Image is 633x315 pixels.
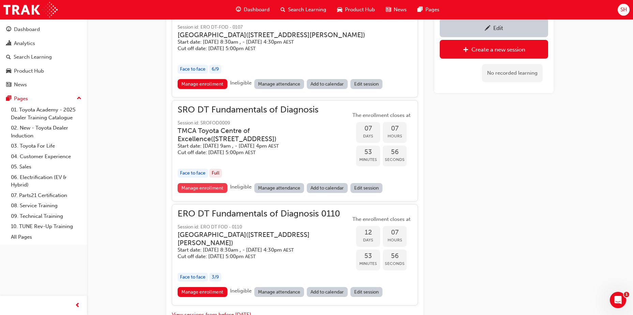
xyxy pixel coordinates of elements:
[386,5,391,14] span: news-icon
[244,6,270,14] span: Dashboard
[620,6,627,14] span: SH
[350,79,383,89] a: Edit session
[383,260,407,268] span: Seconds
[3,2,58,17] img: Trak
[3,23,84,36] a: Dashboard
[351,215,412,223] span: The enrollment closes at
[14,81,27,89] div: News
[6,96,11,102] span: pages-icon
[77,94,81,103] span: up-icon
[3,92,84,105] button: Pages
[356,148,380,156] span: 53
[75,301,80,310] span: prev-icon
[482,64,543,82] div: No recorded learning
[463,47,469,54] span: plus-icon
[209,169,222,178] div: Full
[307,287,348,297] a: Add to calendar
[383,252,407,260] span: 56
[380,3,412,17] a: news-iconNews
[178,143,340,149] h5: Start date: [DATE] 9am , - [DATE] 4pm
[254,183,304,193] a: Manage attendance
[485,25,491,32] span: pencil-icon
[245,150,256,155] span: Australian Eastern Standard Time AEST
[383,125,407,133] span: 07
[383,148,407,156] span: 56
[345,6,375,14] span: Product Hub
[14,40,35,47] div: Analytics
[624,292,629,297] span: 1
[288,6,326,14] span: Search Learning
[307,183,348,193] a: Add to calendar
[8,162,84,172] a: 05. Sales
[230,80,252,86] span: Ineligible
[356,132,380,140] span: Days
[3,37,84,50] a: Analytics
[178,253,340,260] h5: Cut off date: [DATE] 5:00pm
[178,247,340,253] h5: Start date: [DATE] 8:30am , - [DATE] 4:30pm
[3,65,84,77] a: Product Hub
[178,169,208,178] div: Face to face
[418,5,423,14] span: pages-icon
[230,288,252,294] span: Ineligible
[356,156,380,164] span: Minutes
[493,25,503,31] div: Edit
[356,260,380,268] span: Minutes
[178,127,340,143] h3: TMCA Toyota Centre of Excellence ( [STREET_ADDRESS] )
[6,82,11,88] span: news-icon
[209,65,221,74] div: 6 / 9
[6,27,11,33] span: guage-icon
[8,211,84,222] a: 09. Technical Training
[307,79,348,89] a: Add to calendar
[14,26,40,33] div: Dashboard
[178,210,351,218] span: ERO DT Fundamentals of Diagnosis 0110
[337,5,342,14] span: car-icon
[3,22,84,92] button: DashboardAnalyticsSearch LearningProduct HubNews
[356,229,380,237] span: 12
[275,3,332,17] a: search-iconSearch Learning
[14,95,28,103] div: Pages
[178,287,227,297] a: Manage enrollment
[178,65,208,74] div: Face to face
[245,46,256,51] span: Australian Eastern Standard Time AEST
[178,273,208,282] div: Face to face
[209,273,221,282] div: 3 / 9
[8,190,84,201] a: 07. Parts21 Certification
[383,132,407,140] span: Hours
[6,68,11,74] span: car-icon
[236,5,241,14] span: guage-icon
[268,143,279,149] span: Australian Eastern Standard Time AEST
[383,229,407,237] span: 07
[178,119,351,127] span: Session id: SROFOD0009
[350,183,383,193] a: Edit session
[178,149,340,156] h5: Cut off date: [DATE] 5:00pm
[178,10,412,92] button: ERO DT Fundamentals of Diagnosis 0107Session id: ERO DT-FOD - 0107[GEOGRAPHIC_DATA]([STREET_ADDRE...
[471,46,525,53] div: Create a new session
[8,172,84,190] a: 06. Electrification (EV & Hybrid)
[178,79,227,89] a: Manage enrollment
[283,247,294,253] span: Australian Eastern Standard Time AEST
[383,236,407,244] span: Hours
[6,54,11,60] span: search-icon
[178,210,412,300] button: ERO DT Fundamentals of Diagnosis 0110Session id: ERO DT FOD - 0110[GEOGRAPHIC_DATA]([STREET_ADDRE...
[8,200,84,211] a: 08. Service Training
[254,79,304,89] a: Manage attendance
[351,111,412,119] span: The enrollment closes at
[178,231,340,247] h3: [GEOGRAPHIC_DATA] ( [STREET_ADDRESS][PERSON_NAME] )
[8,232,84,242] a: All Pages
[178,223,351,231] span: Session id: ERO DT FOD - 0110
[178,183,227,193] a: Manage enrollment
[383,156,407,164] span: Seconds
[178,24,376,31] span: Session id: ERO DT-FOD - 0107
[332,3,380,17] a: car-iconProduct Hub
[350,287,383,297] a: Edit session
[8,141,84,151] a: 03. Toyota For Life
[178,45,365,52] h5: Cut off date: [DATE] 5:00pm
[230,3,275,17] a: guage-iconDashboard
[3,51,84,63] a: Search Learning
[178,106,351,114] span: SRO DT Fundamentals of Diagnosis
[8,123,84,141] a: 02. New - Toyota Dealer Induction
[283,39,294,45] span: Australian Eastern Standard Time AEST
[356,252,380,260] span: 53
[230,184,252,190] span: Ineligible
[254,287,304,297] a: Manage attendance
